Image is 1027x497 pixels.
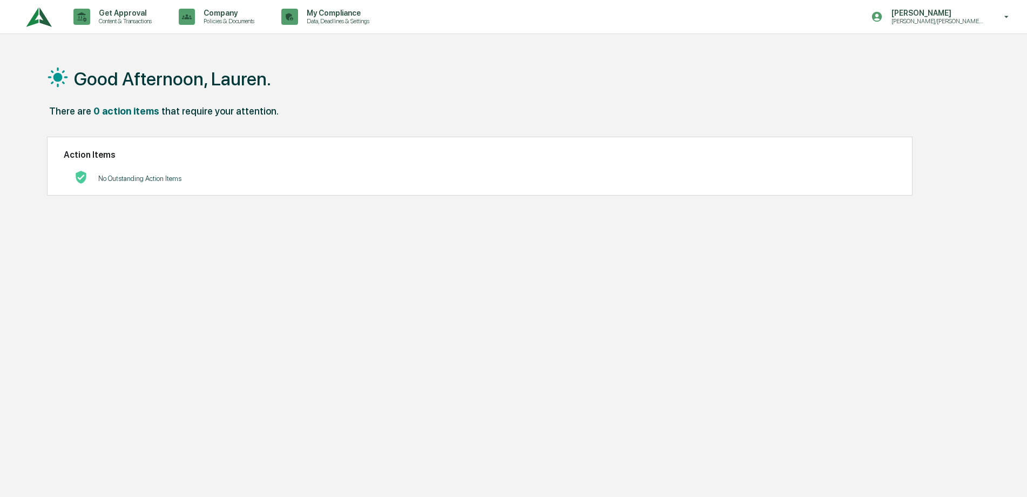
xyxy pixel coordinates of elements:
img: No Actions logo [75,171,87,184]
p: Data, Deadlines & Settings [298,17,375,25]
div: 0 action items [93,105,159,117]
p: Company [195,9,260,17]
p: No Outstanding Action Items [98,174,181,183]
div: that require your attention. [161,105,279,117]
h2: Action Items [64,150,896,160]
p: My Compliance [298,9,375,17]
p: [PERSON_NAME] [883,9,989,17]
div: There are [49,105,91,117]
img: logo [26,2,52,32]
p: Policies & Documents [195,17,260,25]
p: Get Approval [90,9,157,17]
h1: Good Afternoon, Lauren. [74,68,271,90]
p: [PERSON_NAME]/[PERSON_NAME] Onboarding [883,17,989,25]
p: Content & Transactions [90,17,157,25]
